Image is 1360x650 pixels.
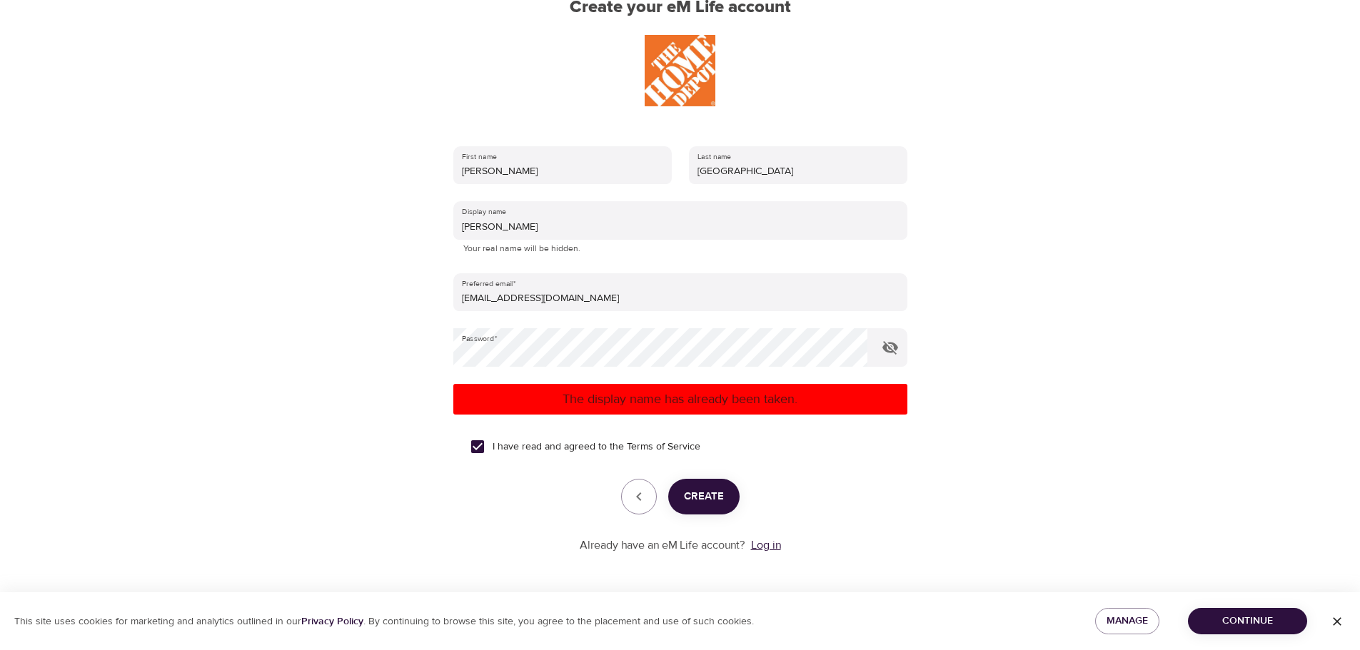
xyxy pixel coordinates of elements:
[463,242,897,256] p: Your real name will be hidden.
[668,479,740,514] button: Create
[1188,608,1307,634] button: Continue
[301,615,363,628] a: Privacy Policy
[1107,612,1148,630] span: Manage
[459,390,902,409] p: The display name has already been taken.
[751,538,781,552] a: Log in
[1095,608,1159,634] button: Manage
[493,440,700,455] span: I have read and agreed to the
[580,537,745,554] p: Already have an eM Life account?
[627,440,700,455] a: Terms of Service
[645,35,716,106] img: THD%20Logo.JPG
[1199,612,1296,630] span: Continue
[684,487,724,506] span: Create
